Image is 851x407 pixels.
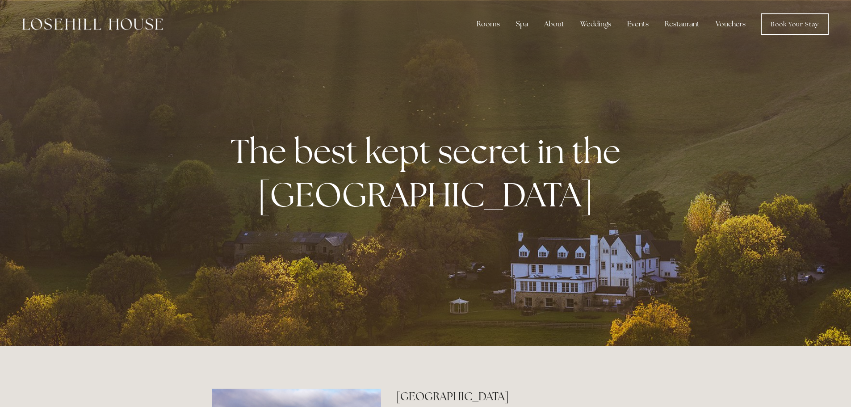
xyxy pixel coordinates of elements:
[761,13,829,35] a: Book Your Stay
[470,15,507,33] div: Rooms
[537,15,571,33] div: About
[573,15,618,33] div: Weddings
[620,15,656,33] div: Events
[396,389,639,404] h2: [GEOGRAPHIC_DATA]
[708,15,753,33] a: Vouchers
[231,129,628,217] strong: The best kept secret in the [GEOGRAPHIC_DATA]
[22,18,163,30] img: Losehill House
[509,15,535,33] div: Spa
[658,15,707,33] div: Restaurant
